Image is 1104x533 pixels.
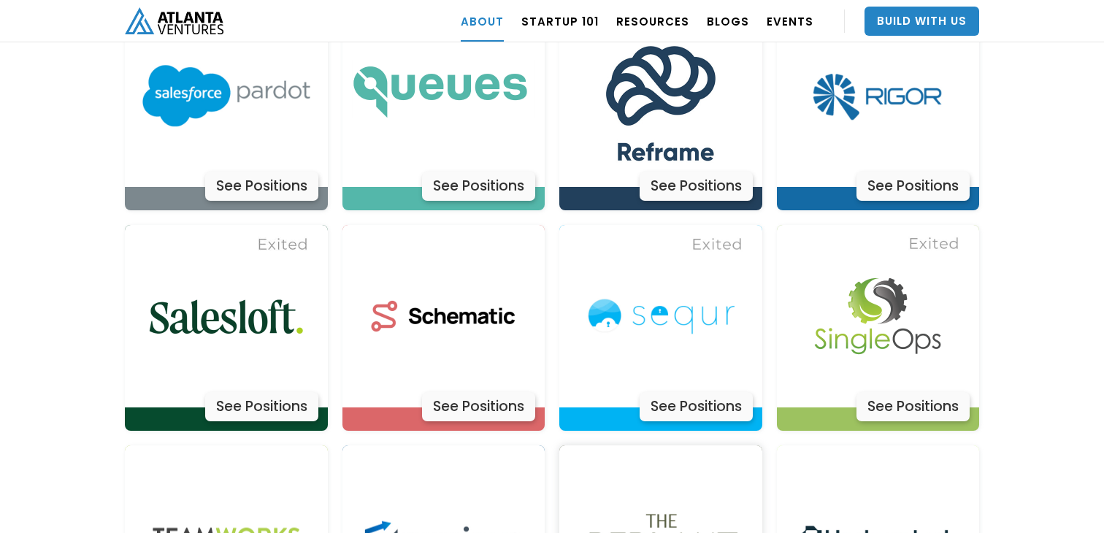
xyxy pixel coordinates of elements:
[777,4,980,210] a: Actively LearnSee Positions
[135,225,318,407] img: Actively Learn
[570,225,752,407] img: Actively Learn
[786,225,969,407] img: Actively Learn
[521,1,599,42] a: Startup 101
[640,392,753,421] div: See Positions
[125,225,328,431] a: Actively LearnSee Positions
[640,172,753,201] div: See Positions
[856,392,970,421] div: See Positions
[461,1,504,42] a: ABOUT
[707,1,749,42] a: BLOGS
[135,4,318,187] img: Actively Learn
[856,172,970,201] div: See Positions
[352,225,534,407] img: Actively Learn
[570,4,752,187] img: Actively Learn
[865,7,979,36] a: Build With Us
[786,4,969,187] img: Actively Learn
[559,225,762,431] a: Actively LearnSee Positions
[342,4,545,210] a: Actively LearnSee Positions
[767,1,813,42] a: EVENTS
[205,172,318,201] div: See Positions
[342,225,545,431] a: Actively LearnSee Positions
[777,225,980,431] a: Actively LearnSee Positions
[422,392,535,421] div: See Positions
[125,4,328,210] a: Actively LearnSee Positions
[559,4,762,210] a: Actively LearnSee Positions
[616,1,689,42] a: RESOURCES
[422,172,535,201] div: See Positions
[352,4,534,187] img: Actively Learn
[205,392,318,421] div: See Positions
